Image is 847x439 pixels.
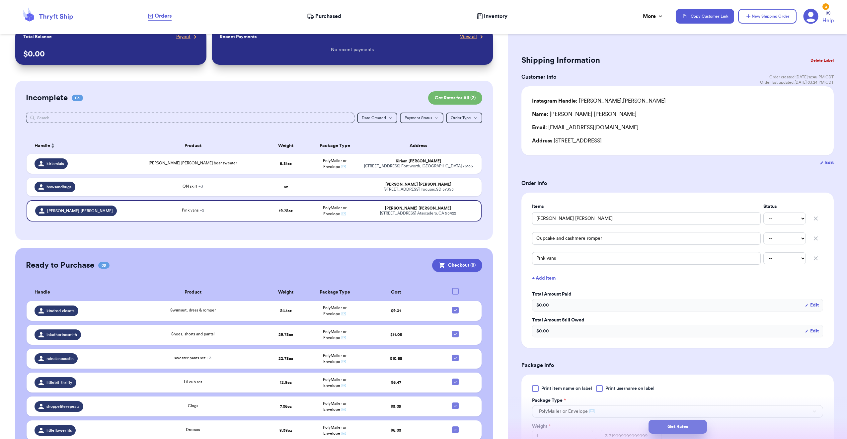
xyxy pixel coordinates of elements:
span: Payment Status [405,116,432,120]
span: PolyMailer or Envelope ✉️ [323,378,346,388]
strong: 19.72 oz [279,209,293,213]
div: [PERSON_NAME] [PERSON_NAME] [363,206,473,211]
button: + Add Item [529,271,826,286]
span: Inventory [484,12,507,20]
label: Total Amount Paid [532,291,823,298]
button: Get Rates for All (2) [428,91,482,105]
span: [PERSON_NAME].[PERSON_NAME] [47,208,113,214]
span: Handle [35,289,50,296]
button: Payment Status [400,113,443,123]
input: Search [26,113,354,123]
th: Cost [359,284,433,301]
div: [STREET_ADDRESS] [532,137,823,145]
a: Orders [148,12,172,21]
button: Checkout (8) [432,259,482,272]
label: Status [763,203,806,210]
p: Total Balance [23,34,52,40]
span: sweater pants set [174,356,211,360]
th: Weight [262,138,310,154]
span: littlebit_thrifty [46,380,72,385]
span: Print username on label [605,385,654,392]
span: $ 0.00 [536,302,549,308]
span: lokatherinesmith [46,332,77,337]
div: Kiriam [PERSON_NAME] [363,159,474,164]
span: kiriamluis [46,161,64,166]
span: Order created: [DATE] 12:48 PM CDT [769,74,834,80]
span: Order last updated: [DATE] 03:24 PM CDT [760,80,834,85]
span: Name: [532,112,548,117]
span: Shoes, shorts and pants! [171,332,215,336]
span: Swimsuit, dress & romper [170,308,216,312]
button: Copy Customer Link [676,9,734,24]
span: $ 11.06 [390,333,402,337]
th: Address [359,138,482,154]
span: Instagram Handle: [532,98,577,104]
span: PolyMailer or Envelope ✉️ [323,401,346,411]
span: [PERSON_NAME] [PERSON_NAME] bear sweater [149,161,237,165]
span: $ 6.47 [391,381,401,385]
span: Date Created [362,116,386,120]
span: 03 [72,95,83,101]
span: Lil cub set [184,380,202,384]
span: Pink vans [182,208,204,212]
strong: oz [284,185,288,189]
strong: 24.1 oz [280,309,292,313]
button: Delete Label [808,53,836,68]
button: Order Type [446,113,482,123]
button: PolyMailer or Envelope ✉️ [532,405,823,418]
a: Payout [176,34,198,40]
strong: 7.06 oz [280,404,292,408]
span: PolyMailer or Envelope ✉️ [323,206,346,216]
h2: Shipping Information [521,55,600,66]
span: Print item name on label [541,385,592,392]
span: 09 [98,262,110,269]
strong: 5.81 oz [280,162,292,166]
span: $ 10.68 [390,357,402,361]
span: Purchased [315,12,341,20]
button: Edit [820,159,834,166]
strong: 12.8 oz [280,381,292,385]
span: + 2 [200,208,204,212]
label: Items [532,203,761,210]
h2: Incomplete [26,93,68,103]
span: shoppetiterepeats [46,404,79,409]
th: Product [124,284,262,301]
span: Order Type [451,116,471,120]
h3: Order Info [521,179,834,187]
a: View all [460,34,485,40]
span: littleflowerfits [46,428,72,433]
a: Inventory [477,12,507,20]
span: Help [822,17,834,25]
span: $ 5.09 [391,404,401,408]
span: Email: [532,125,547,130]
span: Orders [155,12,172,20]
span: ON skirt [183,184,203,188]
button: Date Created [357,113,397,123]
span: $ 0.00 [536,328,549,334]
span: Dresses [186,428,200,432]
span: PolyMailer or Envelope ✉️ [323,159,346,169]
th: Package Type [310,138,359,154]
span: kindred.closets [46,308,74,313]
th: Weight [262,284,310,301]
span: Handle [35,142,50,149]
span: Clogs [188,404,198,408]
p: Recent Payments [220,34,257,40]
a: Purchased [307,12,341,20]
div: [STREET_ADDRESS] Atascadero , CA 93422 [363,211,473,216]
span: Payout [176,34,191,40]
span: PolyMailer or Envelope ✉️ [323,425,346,435]
span: PolyMailer or Envelope ✉️ [323,306,346,316]
button: Sort ascending [50,142,55,150]
th: Package Type [310,284,359,301]
span: Address [532,138,552,143]
button: Edit [805,302,819,308]
h3: Customer Info [521,73,556,81]
div: [STREET_ADDRESS] Iroquois , SD 57353 [363,187,474,192]
span: PolyMailer or Envelope ✉️ [323,330,346,340]
span: + 3 [207,356,211,360]
h2: Ready to Purchase [26,260,94,271]
div: [PERSON_NAME] [PERSON_NAME] [363,182,474,187]
a: 2 [803,9,818,24]
th: Product [124,138,262,154]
